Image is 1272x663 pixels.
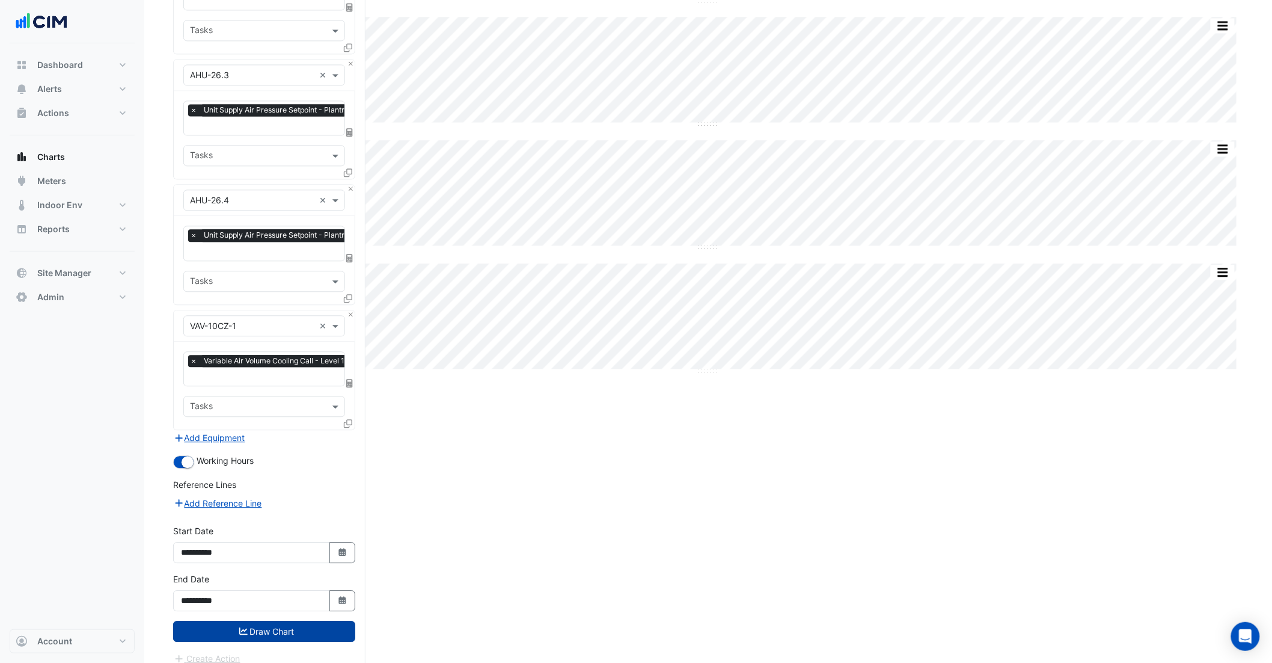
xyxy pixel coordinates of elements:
[37,175,66,187] span: Meters
[10,629,135,653] button: Account
[188,274,213,290] div: Tasks
[16,59,28,71] app-icon: Dashboard
[16,199,28,211] app-icon: Indoor Env
[1211,141,1235,156] button: More Options
[16,223,28,235] app-icon: Reports
[201,229,402,241] span: Unit Supply Air Pressure Setpoint - Plantroom, Plantroom
[201,104,402,116] span: Unit Supply Air Pressure Setpoint - Plantroom, Plantroom
[10,101,135,125] button: Actions
[37,199,82,211] span: Indoor Env
[37,223,70,235] span: Reports
[173,573,209,585] label: End Date
[37,291,64,303] span: Admin
[173,478,236,491] label: Reference Lines
[344,293,352,303] span: Clone Favourites and Tasks from this Equipment to other Equipment
[344,127,355,137] span: Choose Function
[173,621,355,642] button: Draw Chart
[188,355,199,367] span: ×
[16,151,28,163] app-icon: Charts
[347,185,355,193] button: Close
[173,653,241,663] app-escalated-ticket-create-button: Please draw the charts first
[344,378,355,388] span: Choose Function
[10,169,135,193] button: Meters
[37,83,62,95] span: Alerts
[1211,265,1235,280] button: More Options
[37,107,69,119] span: Actions
[201,355,398,367] span: Variable Air Volume Cooling Call - Level 10, VAV-10CZ-1
[37,267,91,279] span: Site Manager
[10,217,135,241] button: Reports
[16,291,28,303] app-icon: Admin
[344,253,355,263] span: Choose Function
[173,431,246,445] button: Add Equipment
[10,261,135,285] button: Site Manager
[10,285,135,309] button: Admin
[319,69,329,81] span: Clear
[16,107,28,119] app-icon: Actions
[344,2,355,12] span: Choose Function
[14,10,69,34] img: Company Logo
[188,149,213,164] div: Tasks
[337,547,348,558] fa-icon: Select Date
[347,310,355,318] button: Close
[16,83,28,95] app-icon: Alerts
[10,193,135,217] button: Indoor Env
[16,175,28,187] app-icon: Meters
[344,418,352,428] span: Clone Favourites and Tasks from this Equipment to other Equipment
[10,53,135,77] button: Dashboard
[188,23,213,39] div: Tasks
[344,167,352,177] span: Clone Favourites and Tasks from this Equipment to other Equipment
[16,267,28,279] app-icon: Site Manager
[319,194,329,206] span: Clear
[188,104,199,116] span: ×
[188,399,213,415] div: Tasks
[173,525,213,537] label: Start Date
[10,77,135,101] button: Alerts
[37,151,65,163] span: Charts
[10,145,135,169] button: Charts
[37,635,72,647] span: Account
[173,496,263,510] button: Add Reference Line
[344,42,352,52] span: Clone Favourites and Tasks from this Equipment to other Equipment
[37,59,83,71] span: Dashboard
[197,455,254,466] span: Working Hours
[337,596,348,606] fa-icon: Select Date
[319,319,329,332] span: Clear
[347,60,355,67] button: Close
[1231,622,1260,651] div: Open Intercom Messenger
[1211,18,1235,33] button: More Options
[188,229,199,241] span: ×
